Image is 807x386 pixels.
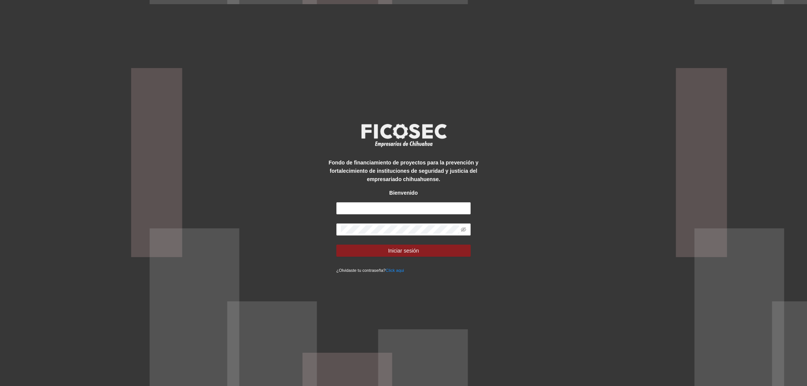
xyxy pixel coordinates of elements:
small: ¿Olvidaste tu contraseña? [336,268,404,273]
a: Click aqui [386,268,404,273]
strong: Bienvenido [389,190,418,196]
button: Iniciar sesión [336,245,471,257]
span: eye-invisible [461,227,466,232]
strong: Fondo de financiamiento de proyectos para la prevención y fortalecimiento de instituciones de seg... [329,160,479,182]
img: logo [356,121,451,149]
span: Iniciar sesión [388,246,419,255]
